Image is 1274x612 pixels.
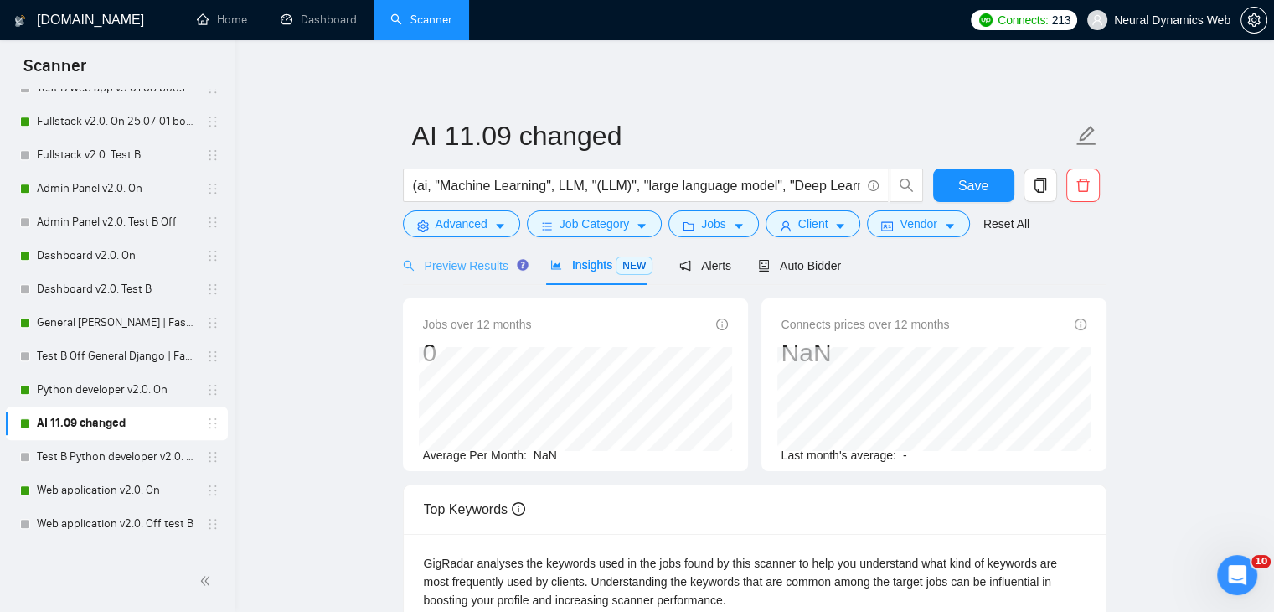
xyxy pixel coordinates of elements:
span: setting [417,220,429,232]
a: Web application v2.0. On [37,474,196,507]
button: delete [1066,169,1100,202]
input: Search Freelance Jobs... [413,175,860,196]
span: holder [206,249,219,262]
span: search [890,178,922,193]
span: search [403,260,415,272]
span: 10 [1251,555,1271,568]
span: Auto Bidder [758,259,841,272]
span: info-circle [1075,319,1086,330]
button: Save [933,169,1014,202]
button: userClientcaret-down [766,210,861,237]
span: setting [1241,13,1266,27]
div: Tooltip anchor [515,257,530,272]
a: Python developer v2.0. On [37,373,196,407]
span: holder [206,417,219,430]
a: searchScanner [390,13,452,27]
span: holder [206,450,219,464]
span: Connects prices over 12 months [781,315,950,334]
button: settingAdvancedcaret-down [403,210,520,237]
span: info-circle [868,180,879,191]
span: Vendor [900,215,936,233]
a: Reset All [983,215,1029,233]
img: upwork-logo.png [979,13,993,27]
span: user [1091,14,1103,26]
span: caret-down [944,220,956,232]
span: copy [1024,178,1056,193]
span: caret-down [733,220,745,232]
span: NaN [534,449,557,462]
span: double-left [199,573,216,589]
span: bars [541,220,553,232]
div: Top Keywords [424,485,1086,533]
span: caret-down [636,220,647,232]
span: info-circle [716,319,728,330]
button: idcardVendorcaret-down [867,210,969,237]
span: NEW [616,257,652,275]
span: folder [683,220,694,232]
span: holder [206,517,219,531]
span: user [780,220,792,232]
span: Client [798,215,828,233]
span: 213 [1052,11,1070,29]
button: copy [1024,169,1057,202]
a: Admin Panel v2.0. On [37,172,196,205]
span: Average Per Month: [423,449,527,462]
span: Scanner [10,54,100,89]
span: notification [679,260,691,272]
a: Fullstack v2.0. Test B [37,138,196,172]
input: Scanner name... [412,115,1072,157]
button: setting [1240,7,1267,34]
span: Last month's average: [781,449,896,462]
a: Dashboard v2.0. Test B [37,272,196,306]
a: Test B Off General Django | FastAPI v2.0. [37,340,196,373]
span: info-circle [512,502,525,516]
a: Admin Panel v2.0. Test B Off [37,205,196,239]
span: Jobs over 12 months [423,315,532,334]
span: idcard [881,220,893,232]
span: holder [206,383,219,397]
span: Advanced [436,215,487,233]
span: Jobs [701,215,726,233]
span: holder [206,182,219,195]
button: search [890,169,923,202]
div: NaN [781,337,950,369]
span: robot [758,260,770,272]
span: holder [206,283,219,296]
div: 0 [423,337,532,369]
span: - [903,449,907,462]
span: edit [1075,125,1097,147]
a: General [PERSON_NAME] | FastAPI v2.0. On [37,306,196,340]
span: caret-down [494,220,506,232]
iframe: Intercom live chat [1217,555,1257,595]
span: Insights [550,258,652,272]
img: logo [14,8,26,34]
a: Dashboard v2.0. On [37,239,196,272]
span: area-chart [550,259,562,271]
a: Web application v2.0. Off test B [37,507,196,541]
span: holder [206,350,219,363]
span: Save [958,175,988,196]
span: Job Category [560,215,629,233]
span: holder [206,115,219,128]
span: holder [206,215,219,229]
span: holder [206,148,219,162]
a: Non targeted countries Web application v2.0. On [37,541,196,574]
div: GigRadar analyses the keywords used in the jobs found by this scanner to help you understand what... [424,554,1086,609]
span: holder [206,316,219,329]
a: dashboardDashboard [281,13,357,27]
span: caret-down [834,220,846,232]
span: Preview Results [403,259,524,272]
button: folderJobscaret-down [668,210,759,237]
span: delete [1067,178,1099,193]
button: barsJob Categorycaret-down [527,210,662,237]
span: Alerts [679,259,731,272]
a: Fullstack v2.0. On 25.07-01 boost [37,105,196,138]
a: homeHome [197,13,247,27]
span: holder [206,484,219,497]
span: Connects: [998,11,1048,29]
a: AI 11.09 changed [37,407,196,440]
a: Test B Python developer v2.0. Off [37,440,196,474]
a: setting [1240,13,1267,27]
